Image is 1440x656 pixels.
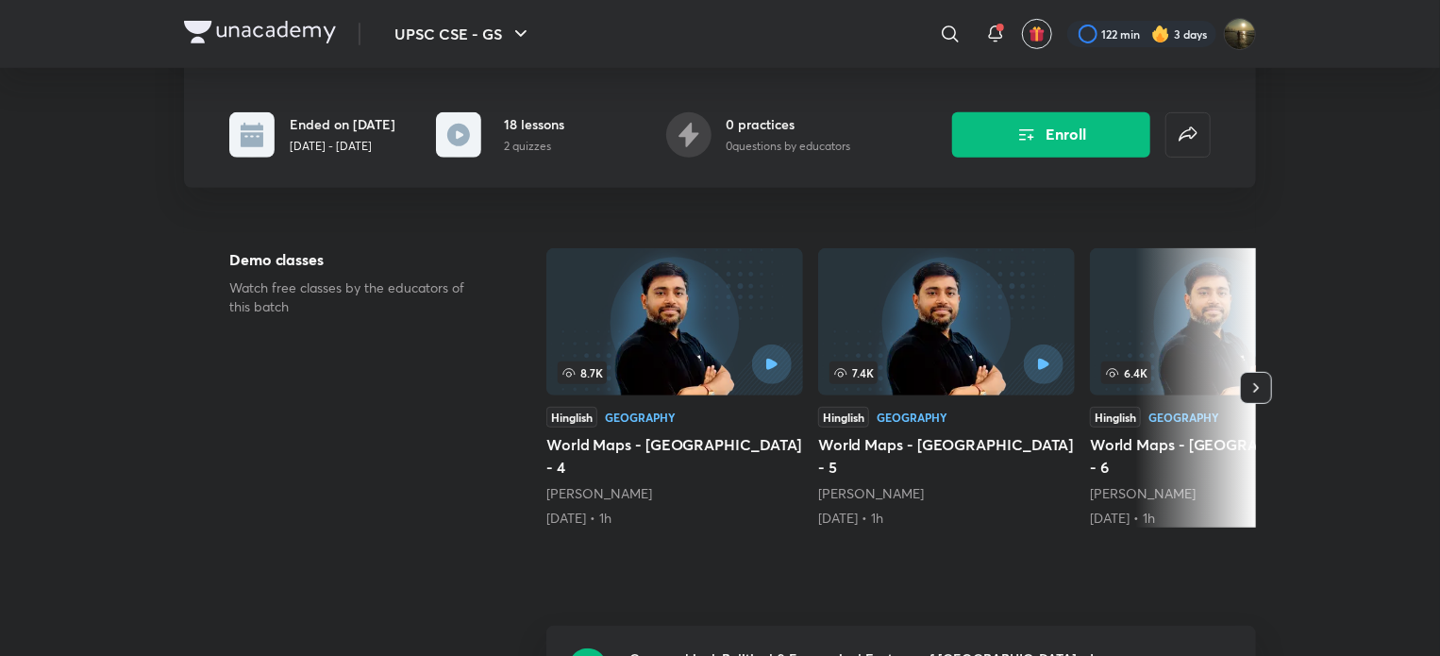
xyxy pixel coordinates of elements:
[952,112,1150,158] button: Enroll
[546,484,652,502] a: [PERSON_NAME]
[1101,362,1151,384] span: 6.4K
[818,433,1075,479] h5: World Maps - [GEOGRAPHIC_DATA] - 5
[546,248,803,528] a: World Maps - Africa - 4
[1090,248,1347,528] a: 6.4KHinglishGeographyWorld Maps - [GEOGRAPHIC_DATA] - 6[PERSON_NAME][DATE] • 1h
[829,362,878,384] span: 7.4K
[546,484,803,503] div: Sudarshan Gurjar
[504,138,564,155] p: 2 quizzes
[1090,484,1196,502] a: [PERSON_NAME]
[1090,407,1141,428] div: Hinglish
[504,114,564,134] h6: 18 lessons
[290,114,395,134] h6: Ended on [DATE]
[546,433,803,479] h5: World Maps - [GEOGRAPHIC_DATA] - 4
[546,509,803,528] div: 18th Apr • 1h
[877,412,947,423] div: Geography
[1029,25,1046,42] img: avatar
[383,15,544,53] button: UPSC CSE - GS
[818,248,1075,528] a: 7.4KHinglishGeographyWorld Maps - [GEOGRAPHIC_DATA] - 5[PERSON_NAME][DATE] • 1h
[1022,19,1052,49] button: avatar
[1151,25,1170,43] img: streak
[1090,433,1347,479] h5: World Maps - [GEOGRAPHIC_DATA] - 6
[1090,248,1347,528] a: World Maps - Africa - 6
[229,248,486,271] h5: Demo classes
[290,138,395,155] p: [DATE] - [DATE]
[1090,509,1347,528] div: 23rd Apr • 1h
[546,407,597,428] div: Hinglish
[818,484,1075,503] div: Sudarshan Gurjar
[184,21,336,48] a: Company Logo
[818,407,869,428] div: Hinglish
[229,626,531,654] h4: Week 1
[546,248,803,528] a: 8.7KHinglishGeographyWorld Maps - [GEOGRAPHIC_DATA] - 4[PERSON_NAME][DATE] • 1h
[558,362,607,384] span: 8.7K
[1165,112,1211,158] button: false
[184,21,336,43] img: Company Logo
[229,278,486,316] p: Watch free classes by the educators of this batch
[727,138,851,155] p: 0 questions by educators
[1090,484,1347,503] div: Sudarshan Gurjar
[818,509,1075,528] div: 21st Apr • 1h
[818,248,1075,528] a: World Maps - Africa - 5
[1224,18,1256,50] img: Omkar Gote
[605,412,676,423] div: Geography
[727,114,851,134] h6: 0 practices
[818,484,924,502] a: [PERSON_NAME]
